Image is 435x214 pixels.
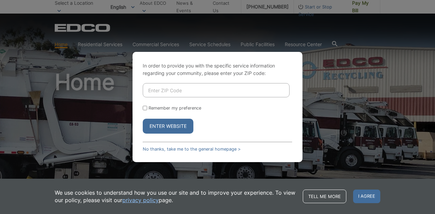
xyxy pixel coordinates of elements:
button: Enter Website [143,119,193,134]
input: Enter ZIP Code [143,83,290,97]
a: Tell me more [303,190,346,203]
a: No thanks, take me to the general homepage > [143,147,241,152]
span: I agree [353,190,380,203]
p: We use cookies to understand how you use our site and to improve your experience. To view our pol... [55,189,296,204]
a: privacy policy [122,196,159,204]
label: Remember my preference [149,105,201,111]
p: In order to provide you with the specific service information regarding your community, please en... [143,62,292,77]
